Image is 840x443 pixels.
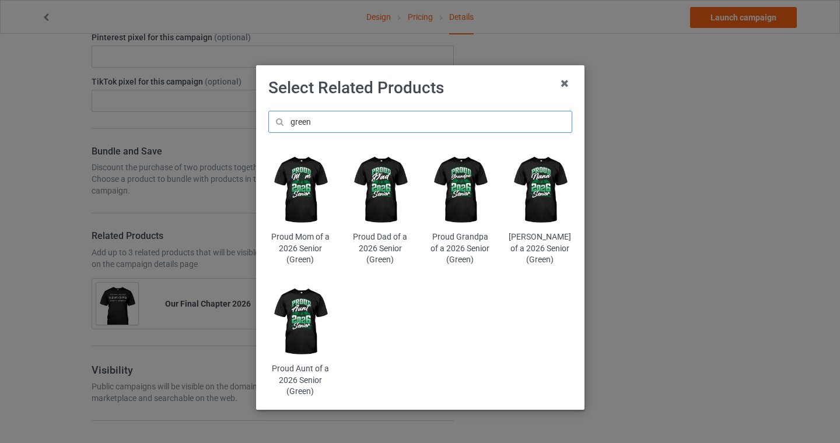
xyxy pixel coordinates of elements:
[268,363,332,398] div: Proud Aunt of a 2026 Senior (Green)
[268,231,332,266] div: Proud Mom of a 2026 Senior (Green)
[268,111,572,133] input: green
[428,231,492,266] div: Proud Grandpa of a 2026 Senior (Green)
[268,78,572,99] h1: Select Related Products
[348,231,412,266] div: Proud Dad of a 2026 Senior (Green)
[508,231,572,266] div: [PERSON_NAME] of a 2026 Senior (Green)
